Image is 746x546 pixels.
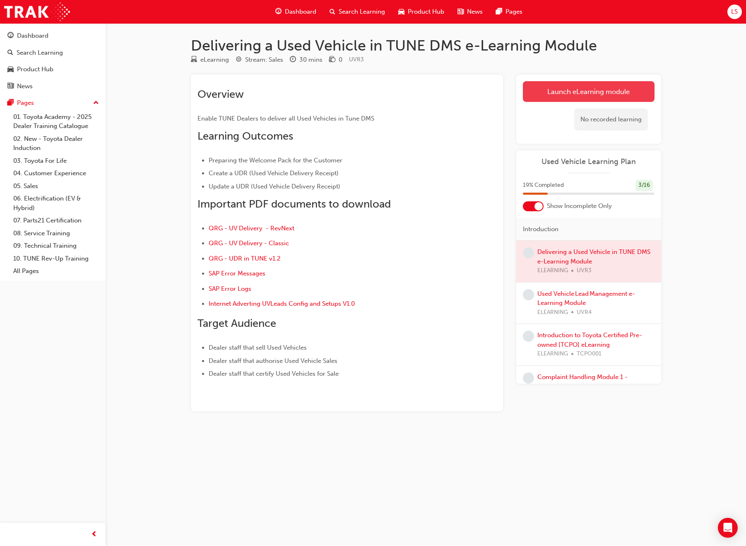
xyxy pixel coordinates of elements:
[523,181,564,190] span: 19 % Completed
[209,344,307,351] span: Dealer staff that sell Used Vehicles
[537,349,568,359] span: ELEARNING
[523,81,655,102] a: Launch eLearning module
[10,155,102,167] a: 03. Toyota For Life
[197,198,391,210] span: Important PDF documents to download
[10,167,102,180] a: 04. Customer Experience
[10,265,102,278] a: All Pages
[731,7,738,17] span: LS
[93,98,99,109] span: up-icon
[209,300,355,307] a: Internet Adverting UVLeads Config and Setups V1.0
[523,289,534,300] span: learningRecordVerb_NONE-icon
[197,115,374,122] span: Enable TUNE Dealers to deliver all Used Vehicles in Tune DMS
[17,98,34,108] div: Pages
[451,3,489,20] a: news-iconNews
[10,133,102,155] a: 02. New - Toyota Dealer Induction
[209,270,265,277] a: SAP Error Messages
[339,55,342,65] div: 0
[191,36,661,55] h1: Delivering a Used Vehicle in TUNE DMS e-Learning Module
[523,247,534,259] span: learningRecordVerb_NONE-icon
[574,109,648,130] div: No recorded learning
[197,130,293,143] span: Learning Outcomes
[489,3,529,20] a: pages-iconPages
[7,99,14,107] span: pages-icon
[3,27,102,95] button: DashboardSearch LearningProduct HubNews
[329,55,342,65] div: Price
[408,7,444,17] span: Product Hub
[191,56,197,64] span: learningResourceType_ELEARNING-icon
[10,192,102,214] a: 06. Electrification (EV & Hybrid)
[209,225,294,232] a: QRG - UV Delivery - RevNext
[523,331,534,342] span: learningRecordVerb_NONE-icon
[323,3,392,20] a: search-iconSearch Learning
[245,55,283,65] div: Stream: Sales
[523,157,655,167] a: Used Vehicle Learning Plan
[209,285,251,292] a: SAP Error Logs
[3,28,102,43] a: Dashboard
[398,7,404,17] span: car-icon
[457,7,464,17] span: news-icon
[209,357,337,365] span: Dealer staff that authorise Used Vehicle Sales
[339,7,385,17] span: Search Learning
[523,372,534,384] span: learningRecordVerb_NONE-icon
[505,7,522,17] span: Pages
[496,7,502,17] span: pages-icon
[467,7,483,17] span: News
[7,49,13,57] span: search-icon
[275,7,282,17] span: guage-icon
[236,56,242,64] span: target-icon
[191,55,229,65] div: Type
[349,56,364,63] span: Learning resource code
[17,82,33,91] div: News
[718,518,738,538] div: Open Intercom Messenger
[17,31,48,41] div: Dashboard
[209,370,339,377] span: Dealer staff that certify Used Vehicles for Sale
[537,373,628,390] a: Complaint Handling Module 1 - Guidelines Part 1
[727,5,742,19] button: LS
[17,48,63,58] div: Search Learning
[209,255,281,262] a: QRG - UDR in TUNE v1.2
[7,66,14,73] span: car-icon
[7,32,14,40] span: guage-icon
[3,95,102,111] button: Pages
[200,55,229,65] div: eLearning
[269,3,323,20] a: guage-iconDashboard
[10,214,102,227] a: 07. Parts21 Certification
[197,88,244,101] span: Overview
[91,529,97,540] span: prev-icon
[635,180,653,191] div: 3 / 16
[209,157,342,164] span: Preparing the Welcome Pack for the Customer
[10,227,102,240] a: 08. Service Training
[577,308,592,317] span: UVR4
[10,180,102,193] a: 05. Sales
[537,331,642,348] a: Introduction to Toyota Certified Pre-owned [TCPO] eLearning
[209,239,289,247] a: QRG - UV Delivery - Classic
[290,56,296,64] span: clock-icon
[330,7,335,17] span: search-icon
[3,79,102,94] a: News
[577,349,602,359] span: TCPO001
[537,308,568,317] span: ELEARNING
[3,62,102,77] a: Product Hub
[17,65,53,74] div: Product Hub
[290,55,322,65] div: Duration
[3,45,102,60] a: Search Learning
[4,2,70,21] img: Trak
[10,239,102,252] a: 09. Technical Training
[7,83,14,90] span: news-icon
[209,183,340,190] span: Update a UDR (Used Vehicle Delivery Receipt)
[547,201,612,211] span: Show Incomplete Only
[537,290,635,307] a: Used Vehicle Lead Management e-Learning Module
[523,225,558,234] span: Introduction
[299,55,322,65] div: 30 mins
[285,7,316,17] span: Dashboard
[10,111,102,133] a: 01. Toyota Academy - 2025 Dealer Training Catalogue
